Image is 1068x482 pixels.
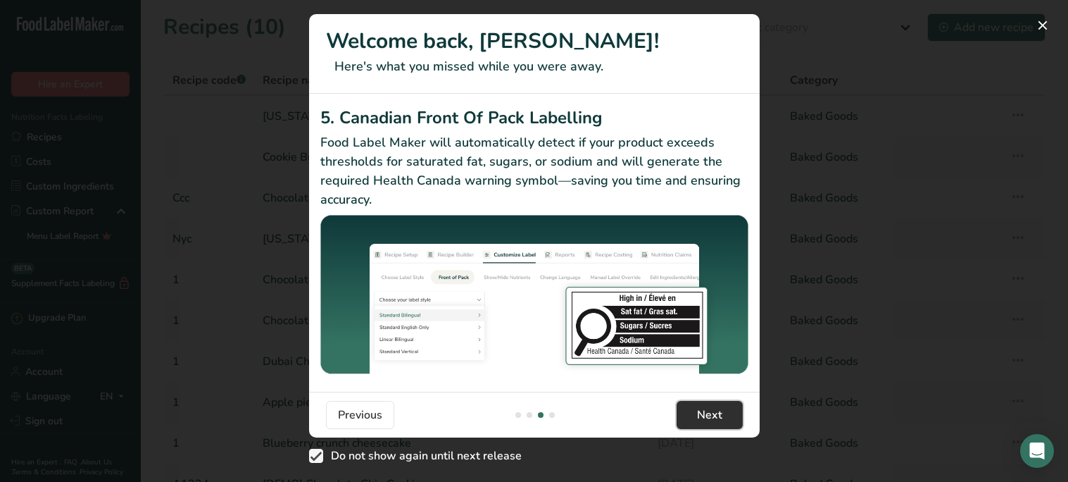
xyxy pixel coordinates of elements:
button: Previous [326,401,394,429]
p: Here's what you missed while you were away. [326,57,743,76]
div: Open Intercom Messenger [1020,434,1054,468]
img: Canadian Front Of Pack Labelling [320,215,748,376]
span: Do not show again until next release [323,449,522,463]
button: Next [677,401,743,429]
h1: Welcome back, [PERSON_NAME]! [326,25,743,57]
p: Food Label Maker will automatically detect if your product exceeds thresholds for saturated fat, ... [320,133,748,209]
h2: 5. Canadian Front Of Pack Labelling [320,105,748,130]
span: Previous [338,407,382,424]
span: Next [697,407,722,424]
